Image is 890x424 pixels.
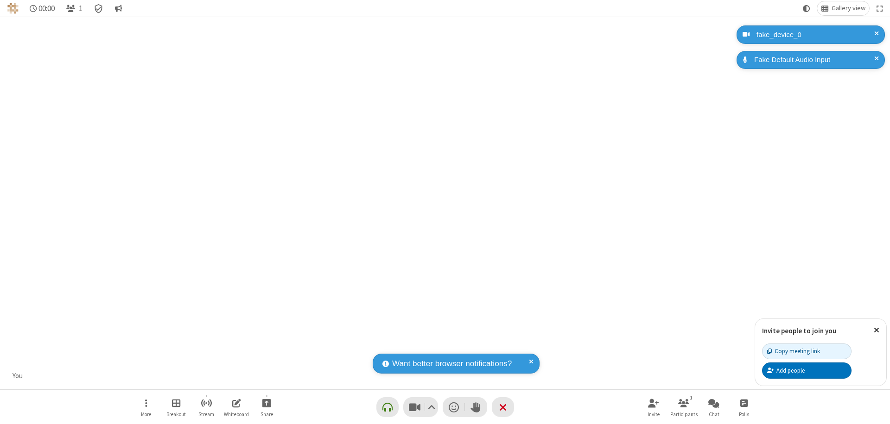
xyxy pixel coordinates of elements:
[403,397,438,417] button: Stop video (⌘+Shift+V)
[767,347,820,355] div: Copy meeting link
[751,55,878,65] div: Fake Default Audio Input
[670,394,698,420] button: Open participant list
[166,412,186,417] span: Breakout
[26,1,59,15] div: Timer
[162,394,190,420] button: Manage Breakout Rooms
[79,4,83,13] span: 1
[376,397,399,417] button: Connect your audio
[762,343,852,359] button: Copy meeting link
[443,397,465,417] button: Send a reaction
[817,1,869,15] button: Change layout
[670,412,698,417] span: Participants
[687,393,695,402] div: 1
[392,358,512,370] span: Want better browser notifications?
[111,1,126,15] button: Conversation
[192,394,220,420] button: Start streaming
[198,412,214,417] span: Stream
[132,394,160,420] button: Open menu
[465,397,487,417] button: Raise hand
[739,412,749,417] span: Polls
[425,397,438,417] button: Video setting
[253,394,280,420] button: Start sharing
[648,412,660,417] span: Invite
[730,394,758,420] button: Open poll
[222,394,250,420] button: Open shared whiteboard
[141,412,151,417] span: More
[762,362,852,378] button: Add people
[753,30,878,40] div: fake_device_0
[38,4,55,13] span: 00:00
[799,1,814,15] button: Using system theme
[9,371,26,381] div: You
[224,412,249,417] span: Whiteboard
[867,319,886,342] button: Close popover
[62,1,86,15] button: Open participant list
[762,326,836,335] label: Invite people to join you
[832,5,865,12] span: Gallery view
[709,412,719,417] span: Chat
[873,1,887,15] button: Fullscreen
[7,3,19,14] img: QA Selenium DO NOT DELETE OR CHANGE
[640,394,667,420] button: Invite participants (⌘+Shift+I)
[90,1,108,15] div: Meeting details Encryption enabled
[261,412,273,417] span: Share
[492,397,514,417] button: End or leave meeting
[700,394,728,420] button: Open chat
